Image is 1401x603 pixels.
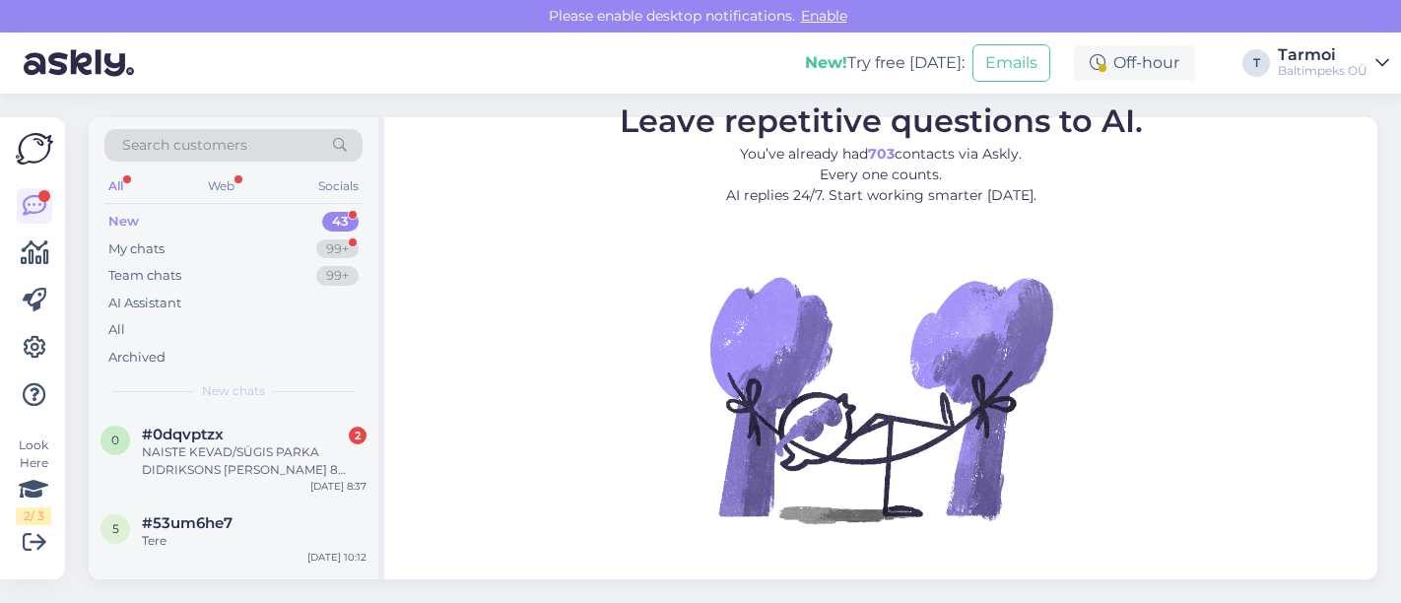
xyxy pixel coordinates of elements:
[868,145,895,163] b: 703
[322,212,359,232] div: 43
[108,266,181,286] div: Team chats
[316,239,359,259] div: 99+
[104,173,127,199] div: All
[142,514,233,532] span: #53um6he7
[1074,45,1195,81] div: Off-hour
[142,426,224,443] span: #0dqvptzx
[108,320,125,340] div: All
[805,51,965,75] div: Try free [DATE]:
[972,44,1050,82] button: Emails
[314,173,363,199] div: Socials
[1278,47,1389,79] a: TarmoiBaltimpeks OÜ
[108,212,139,232] div: New
[202,382,265,400] span: New chats
[307,550,367,565] div: [DATE] 10:12
[204,173,238,199] div: Web
[795,7,853,25] span: Enable
[108,294,181,313] div: AI Assistant
[16,507,51,525] div: 2 / 3
[1242,49,1270,77] div: T
[142,443,367,479] div: NAISTE KEVAD/SÜGIS PARKA DIDRIKSONS [PERSON_NAME] 8 HELELILLA
[1278,47,1368,63] div: Tarmoi
[112,521,119,536] span: 5
[620,101,1143,140] span: Leave repetitive questions to AI.
[108,239,165,259] div: My chats
[620,144,1143,206] p: You’ve already had contacts via Askly. Every one counts. AI replies 24/7. Start working smarter [...
[16,133,53,165] img: Askly Logo
[111,433,119,447] span: 0
[1278,63,1368,79] div: Baltimpeks OÜ
[16,436,51,525] div: Look Here
[108,348,166,368] div: Archived
[142,532,367,550] div: Tere
[349,427,367,444] div: 2
[805,53,847,72] b: New!
[310,479,367,494] div: [DATE] 8:37
[122,135,247,156] span: Search customers
[316,266,359,286] div: 99+
[703,222,1058,576] img: No Chat active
